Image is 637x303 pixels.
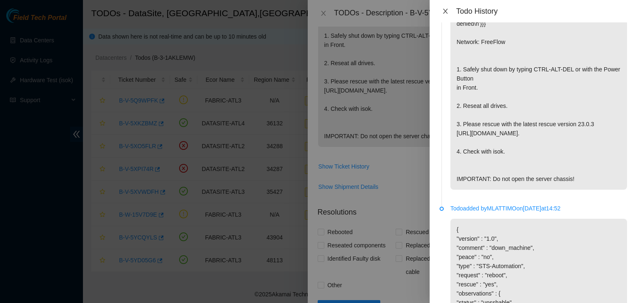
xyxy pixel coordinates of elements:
span: close [442,8,449,15]
button: Close [440,7,451,15]
p: Todo added by MLATTIMO on [DATE] at 14:52 [450,204,627,213]
div: Todo History [456,7,627,16]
